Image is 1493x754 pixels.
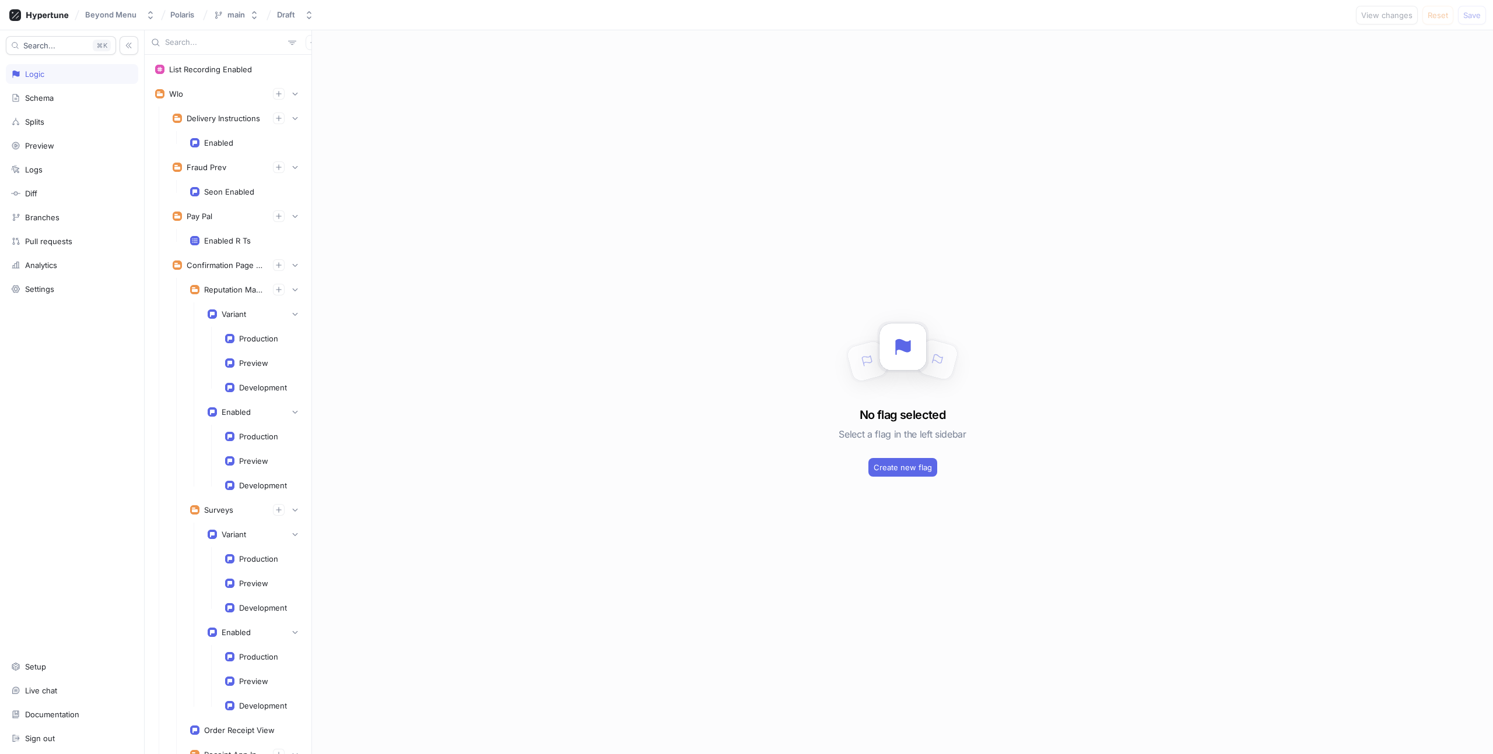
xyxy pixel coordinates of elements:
div: Fraud Prev [187,163,226,172]
div: Branches [25,213,59,222]
div: Preview [239,456,268,466]
div: K [93,40,111,51]
div: Pull requests [25,237,72,246]
div: Documentation [25,710,79,719]
button: main [209,5,264,24]
input: Search... [165,37,283,48]
span: Create new flag [874,464,932,471]
div: Draft [277,10,295,20]
div: Development [239,701,287,710]
div: Preview [25,141,54,150]
button: Save [1458,6,1486,24]
div: Settings [25,284,54,294]
button: View changes [1356,6,1418,24]
div: Setup [25,662,46,671]
div: Enabled R Ts [204,236,251,245]
div: Beyond Menu [85,10,136,20]
div: Production [239,334,278,343]
div: Production [239,432,278,441]
div: Pay Pal [187,212,212,221]
div: Confirmation Page Experiments [187,260,264,270]
div: Analytics [25,260,57,270]
div: Sign out [25,734,55,743]
div: Delivery Instructions [187,114,260,123]
div: Logs [25,165,43,174]
span: Search... [23,42,55,49]
button: Create new flag [868,458,937,477]
span: Polaris [170,10,194,19]
div: Enabled [204,138,233,147]
div: Development [239,383,287,392]
div: Order Receipt View [204,725,275,735]
div: List Recording Enabled [169,65,252,74]
h5: Select a flag in the left sidebar [839,424,966,445]
div: Seon Enabled [204,187,254,196]
button: Beyond Menu [80,5,160,24]
a: Documentation [6,704,138,724]
div: Surveys [204,505,233,515]
div: Production [239,554,278,563]
div: Preview [239,677,268,686]
div: Enabled [222,628,251,637]
div: Enabled [222,407,251,417]
h3: No flag selected [860,406,945,424]
span: Reset [1428,12,1448,19]
button: Reset [1422,6,1453,24]
div: Logic [25,69,44,79]
div: Preview [239,579,268,588]
div: Preview [239,358,268,368]
div: Diff [25,189,37,198]
div: Variant [222,309,246,319]
div: Variant [222,530,246,539]
span: View changes [1361,12,1413,19]
div: Production [239,652,278,661]
div: Splits [25,117,44,126]
button: Draft [272,5,318,24]
div: Development [239,603,287,612]
div: Development [239,481,287,490]
div: Live chat [25,686,57,695]
span: Save [1463,12,1481,19]
div: main [227,10,245,20]
div: Reputation Management [204,285,264,294]
div: Schema [25,93,54,103]
button: Search...K [6,36,116,55]
div: Wlo [169,89,183,98]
